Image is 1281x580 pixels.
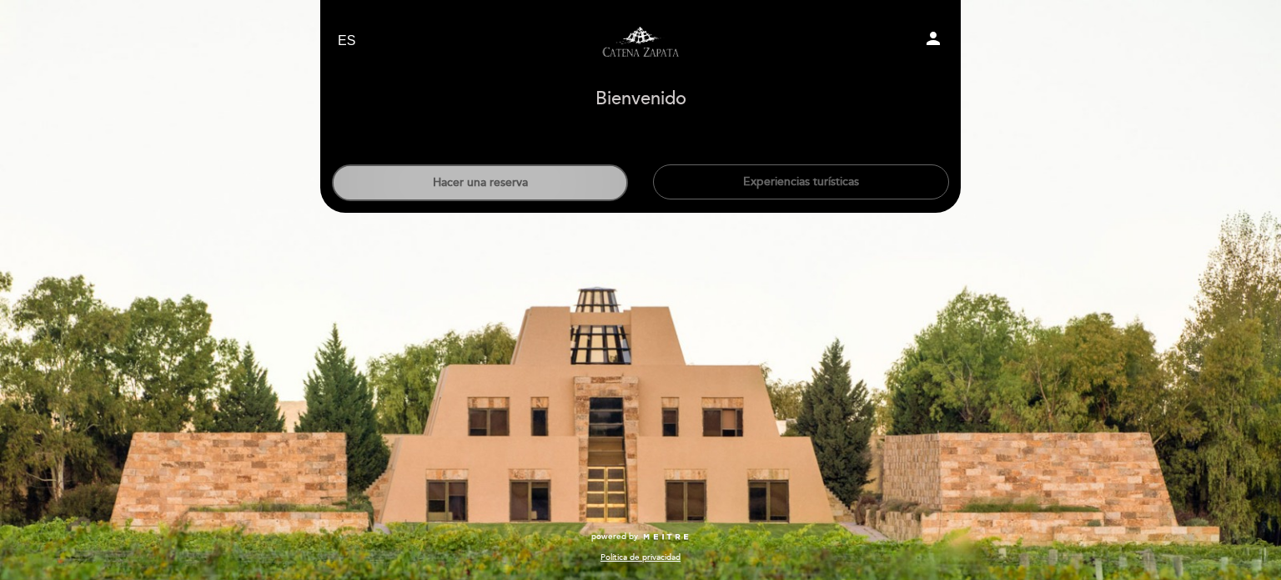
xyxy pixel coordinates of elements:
[591,531,690,542] a: powered by
[923,28,943,48] i: person
[595,89,686,109] h1: Bienvenido
[653,164,949,199] button: Experiencias turísticas
[536,18,745,64] a: Visitas y degustaciones en La Pirámide
[923,28,943,54] button: person
[591,531,638,542] span: powered by
[642,533,690,542] img: MEITRE
[332,164,628,201] button: Hacer una reserva
[600,552,681,563] a: Política de privacidad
